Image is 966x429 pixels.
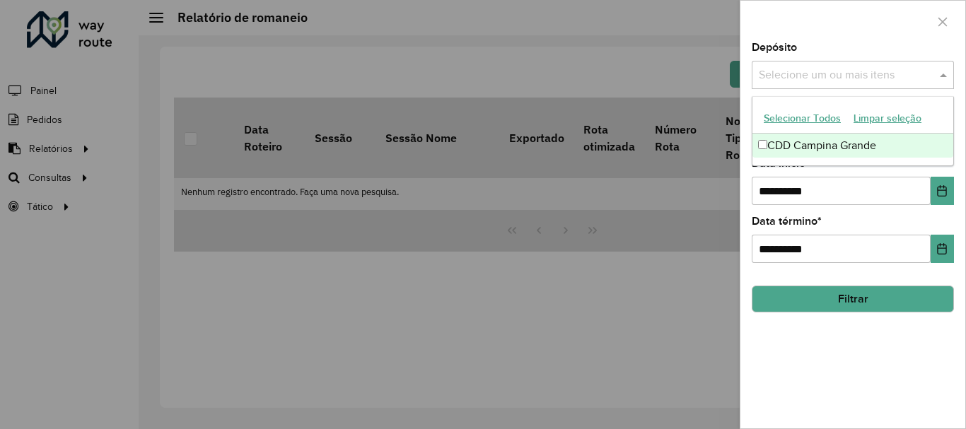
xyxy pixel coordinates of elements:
button: Choose Date [931,235,954,263]
ng-dropdown-panel: Options list [752,96,954,166]
label: Depósito [752,39,797,56]
label: Data término [752,213,822,230]
button: Selecionar Todos [757,107,847,129]
button: Choose Date [931,177,954,205]
div: CDD Campina Grande [752,134,953,158]
button: Limpar seleção [847,107,928,129]
button: Filtrar [752,286,954,312]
